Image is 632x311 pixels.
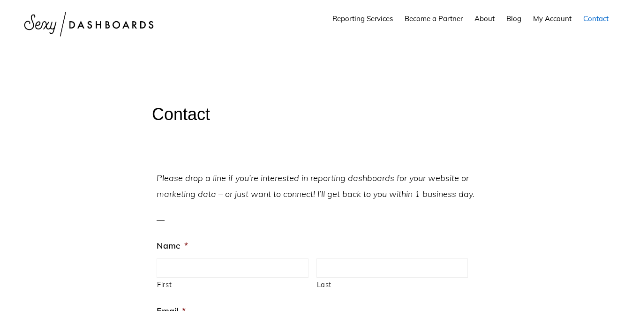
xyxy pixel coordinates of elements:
[474,14,495,23] span: About
[317,278,468,291] label: Last
[528,6,576,31] a: My Account
[506,14,521,23] span: Blog
[579,6,613,31] a: Contact
[332,14,393,23] span: Reporting Services
[502,6,526,31] a: Blog
[533,14,572,23] span: My Account
[400,6,467,31] a: Become a Partner
[583,14,609,23] span: Contact
[328,6,398,31] a: Reporting Services
[19,5,159,44] img: Sexy Dashboards
[470,6,499,31] a: About
[157,173,474,199] em: Please drop a line if you’re interested in reporting dashboards for your website or marketing dat...
[157,278,308,291] label: First
[157,240,188,251] label: Name
[328,6,613,31] nav: Main
[405,14,463,23] span: Become a Partner
[152,104,480,124] h1: Contact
